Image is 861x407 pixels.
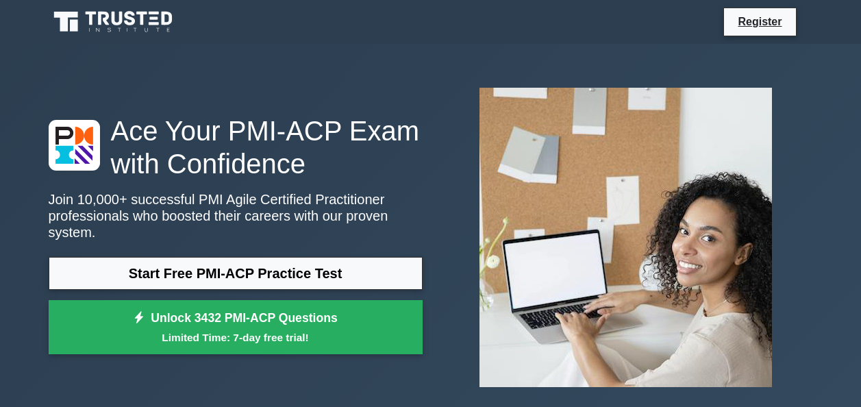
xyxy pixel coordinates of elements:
[49,114,423,180] h1: Ace Your PMI-ACP Exam with Confidence
[49,257,423,290] a: Start Free PMI-ACP Practice Test
[66,330,405,345] small: Limited Time: 7-day free trial!
[49,191,423,241] p: Join 10,000+ successful PMI Agile Certified Practitioner professionals who boosted their careers ...
[729,13,790,30] a: Register
[49,300,423,355] a: Unlock 3432 PMI-ACP QuestionsLimited Time: 7-day free trial!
